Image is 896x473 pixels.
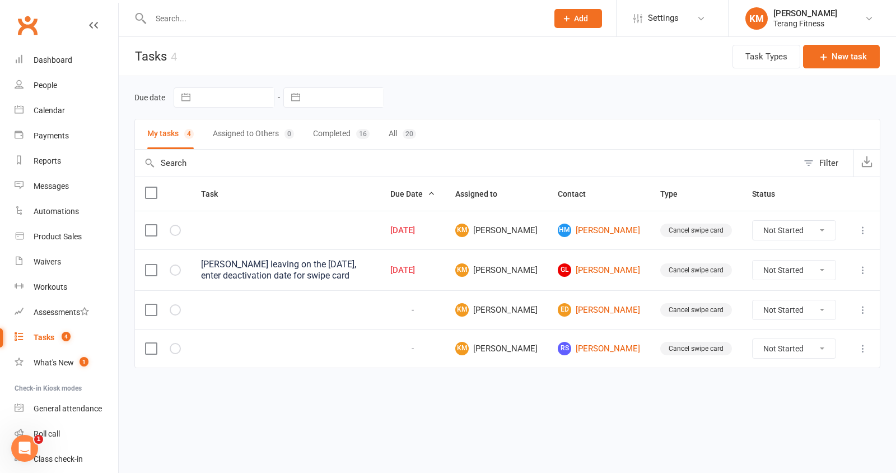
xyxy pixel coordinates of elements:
[390,344,435,354] div: -
[34,182,69,191] div: Messages
[752,189,787,198] span: Status
[15,300,118,325] a: Assessments
[558,189,598,198] span: Contact
[558,342,571,355] span: RS
[34,55,72,64] div: Dashboard
[732,45,800,68] button: Task Types
[558,263,571,277] span: GL
[15,174,118,199] a: Messages
[34,257,61,266] div: Waivers
[62,332,71,341] span: 4
[171,50,177,63] div: 4
[34,308,89,317] div: Assessments
[213,119,294,149] button: Assigned to Others0
[660,187,690,201] button: Type
[201,187,230,201] button: Task
[15,48,118,73] a: Dashboard
[455,303,538,317] span: [PERSON_NAME]
[660,263,732,277] div: Cancel swipe card
[558,303,640,317] a: ED[PERSON_NAME]
[390,187,435,201] button: Due Date
[15,396,118,421] a: General attendance kiosk mode
[13,11,41,39] a: Clubworx
[455,263,538,277] span: [PERSON_NAME]
[390,189,435,198] span: Due Date
[15,249,118,275] a: Waivers
[660,342,732,355] div: Cancel swipe card
[403,129,416,139] div: 20
[201,189,230,198] span: Task
[803,45,880,68] button: New task
[80,357,88,367] span: 1
[34,455,83,463] div: Class check-in
[15,421,118,447] a: Roll call
[558,342,640,355] a: RS[PERSON_NAME]
[34,156,61,165] div: Reports
[147,119,194,149] button: My tasks4
[773,18,837,29] div: Terang Fitness
[34,106,65,115] div: Calendar
[15,98,118,123] a: Calendar
[660,189,690,198] span: Type
[455,187,510,201] button: Assigned to
[356,129,370,139] div: 16
[184,129,194,139] div: 4
[15,447,118,472] a: Class kiosk mode
[147,11,540,26] input: Search...
[455,303,469,317] span: KM
[798,150,853,177] button: Filter
[389,119,416,149] button: All20
[15,275,118,300] a: Workouts
[819,156,838,170] div: Filter
[558,263,640,277] a: GL[PERSON_NAME]
[554,9,602,28] button: Add
[34,333,54,342] div: Tasks
[135,150,798,177] input: Search
[15,224,118,249] a: Product Sales
[574,14,588,23] span: Add
[34,358,74,367] div: What's New
[390,266,435,275] div: [DATE]
[390,305,435,315] div: -
[34,404,102,413] div: General attendance
[34,282,67,291] div: Workouts
[660,303,732,317] div: Cancel swipe card
[745,7,768,30] div: KM
[15,199,118,224] a: Automations
[455,342,538,355] span: [PERSON_NAME]
[455,224,469,237] span: KM
[15,325,118,350] a: Tasks 4
[34,232,82,241] div: Product Sales
[34,435,43,444] span: 1
[34,131,69,140] div: Payments
[558,187,598,201] button: Contact
[119,37,177,76] h1: Tasks
[34,429,60,438] div: Roll call
[752,187,787,201] button: Status
[455,342,469,355] span: KM
[134,93,165,102] label: Due date
[455,263,469,277] span: KM
[15,350,118,375] a: What's New1
[34,207,79,216] div: Automations
[660,224,732,237] div: Cancel swipe card
[773,8,837,18] div: [PERSON_NAME]
[15,73,118,98] a: People
[313,119,370,149] button: Completed16
[558,224,640,237] a: HM[PERSON_NAME]
[284,129,294,139] div: 0
[34,81,57,90] div: People
[15,149,118,174] a: Reports
[11,435,38,462] iframe: Intercom live chat
[390,226,435,235] div: [DATE]
[455,189,510,198] span: Assigned to
[201,259,370,281] div: [PERSON_NAME] leaving on the [DATE], enter deactivation date for swipe card
[558,224,571,237] span: HM
[455,224,538,237] span: [PERSON_NAME]
[558,303,571,317] span: ED
[648,6,679,31] span: Settings
[15,123,118,149] a: Payments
